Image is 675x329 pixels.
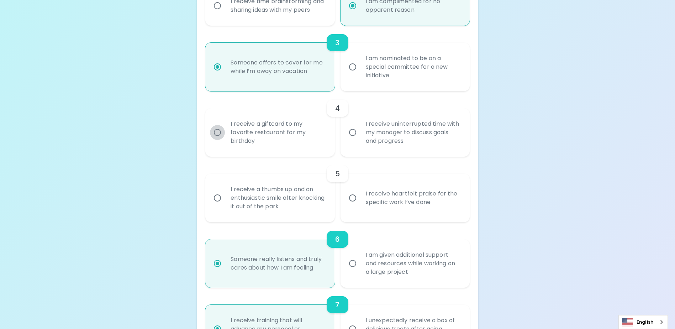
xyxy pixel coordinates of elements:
[360,242,466,285] div: I am given additional support and resources while working on a large project
[335,299,339,310] h6: 7
[360,181,466,215] div: I receive heartfelt praise for the specific work I’ve done
[205,91,469,157] div: choice-group-check
[360,46,466,88] div: I am nominated to be on a special committee for a new initiative
[225,246,331,281] div: Someone really listens and truly cares about how I am feeling
[225,50,331,84] div: Someone offers to cover for me while I’m away on vacation
[360,111,466,154] div: I receive uninterrupted time with my manager to discuss goals and progress
[225,111,331,154] div: I receive a giftcard to my favorite restaurant for my birthday
[335,37,339,48] h6: 3
[205,26,469,91] div: choice-group-check
[619,315,668,329] a: English
[618,315,668,329] div: Language
[205,222,469,288] div: choice-group-check
[335,168,340,179] h6: 5
[335,234,340,245] h6: 6
[618,315,668,329] aside: Language selected: English
[335,103,340,114] h6: 4
[225,177,331,219] div: I receive a thumbs up and an enthusiastic smile after knocking it out of the park
[205,157,469,222] div: choice-group-check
